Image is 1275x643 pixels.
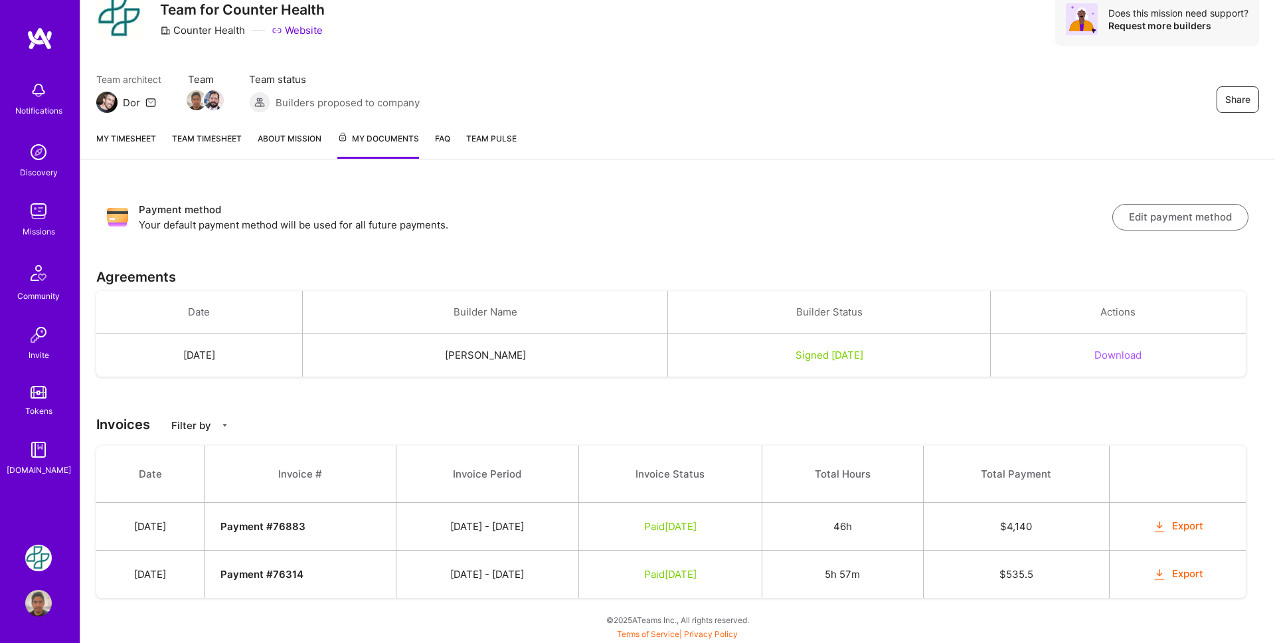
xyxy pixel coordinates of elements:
img: Avatar [1066,3,1098,35]
th: Builder Status [668,291,991,334]
img: Community [23,257,54,289]
div: Community [17,289,60,303]
span: Team architect [96,72,161,86]
span: Team status [249,72,420,86]
th: Actions [990,291,1245,334]
img: tokens [31,386,46,399]
a: Team timesheet [172,132,242,159]
a: Team Member Avatar [205,89,222,112]
a: Website [272,23,323,37]
a: FAQ [435,132,450,159]
img: Team Architect [96,92,118,113]
a: User Avatar [22,590,55,616]
h3: Team for Counter Health [160,1,325,18]
a: My timesheet [96,132,156,159]
i: icon Mail [145,97,156,108]
a: About Mission [258,132,321,159]
td: [DATE] - [DATE] [396,551,578,598]
button: Edit payment method [1112,204,1248,230]
td: [PERSON_NAME] [302,334,667,377]
td: $ 535.5 [924,551,1109,598]
span: My Documents [337,132,419,146]
div: Notifications [15,104,62,118]
td: [DATE] [96,551,205,598]
span: | [617,629,738,639]
img: discovery [25,139,52,165]
div: Signed [DATE] [684,348,974,362]
td: 46h [762,503,923,551]
div: Counter Health [160,23,245,37]
th: Invoice Period [396,446,578,503]
th: Invoice # [205,446,396,503]
div: [DOMAIN_NAME] [7,463,71,477]
div: Discovery [20,165,58,179]
img: bell [25,77,52,104]
a: Terms of Service [617,629,679,639]
button: Download [1094,348,1142,362]
img: Builders proposed to company [249,92,270,113]
th: Invoice Status [578,446,762,503]
img: guide book [25,436,52,463]
div: Dor [123,96,140,110]
td: $ 4,140 [924,503,1109,551]
th: Total Payment [924,446,1109,503]
div: Does this mission need support? [1108,7,1248,19]
div: Tokens [25,404,52,418]
i: icon CompanyGray [160,25,171,36]
i: icon CaretDown [220,421,229,430]
th: Total Hours [762,446,923,503]
img: Payment method [107,207,128,228]
img: Invite [25,321,52,348]
span: Paid [DATE] [644,520,697,533]
td: [DATE] [96,334,302,377]
a: Counter Health: Team for Counter Health [22,545,55,571]
span: Paid [DATE] [644,568,697,581]
img: Team Member Avatar [187,90,207,110]
td: [DATE] [96,503,205,551]
span: Team Pulse [466,134,517,143]
h3: Agreements [96,269,1259,285]
img: Team Member Avatar [204,90,224,110]
img: logo [27,27,53,50]
div: Request more builders [1108,19,1248,32]
img: User Avatar [25,590,52,616]
strong: Payment # 76883 [220,520,305,533]
th: Date [96,446,205,503]
button: Export [1151,567,1203,582]
i: icon OrangeDownload [1151,567,1167,583]
h3: Invoices [96,416,1259,432]
img: teamwork [25,198,52,225]
a: Privacy Policy [684,629,738,639]
button: Share [1217,86,1259,113]
a: Team Member Avatar [188,89,205,112]
img: Counter Health: Team for Counter Health [25,545,52,571]
span: Share [1225,93,1250,106]
a: Team Pulse [466,132,517,159]
button: Export [1151,519,1203,534]
p: Filter by [171,418,211,432]
i: icon OrangeDownload [1151,519,1167,535]
a: My Documents [337,132,419,159]
div: Missions [23,225,55,238]
span: Team [188,72,222,86]
div: Invite [29,348,49,362]
div: © 2025 ATeams Inc., All rights reserved. [80,603,1275,636]
strong: Payment # 76314 [220,568,303,581]
th: Date [96,291,302,334]
th: Builder Name [302,291,667,334]
p: Your default payment method will be used for all future payments. [139,218,1112,232]
span: Builders proposed to company [276,96,420,110]
td: [DATE] - [DATE] [396,503,578,551]
h3: Payment method [139,202,1112,218]
td: 5h 57m [762,551,923,598]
